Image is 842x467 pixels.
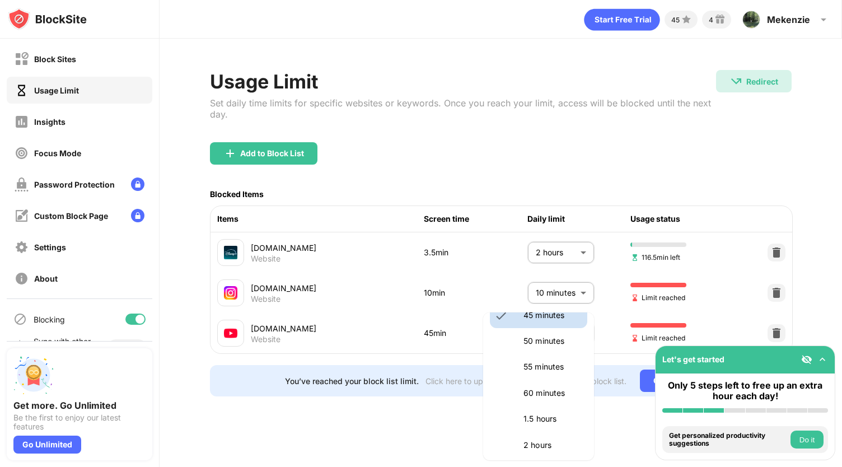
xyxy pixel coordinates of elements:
p: 50 minutes [523,335,581,347]
p: 45 minutes [523,309,581,321]
p: 2 hours [523,439,581,451]
p: 60 minutes [523,387,581,399]
p: 1.5 hours [523,413,581,425]
p: 55 minutes [523,361,581,373]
